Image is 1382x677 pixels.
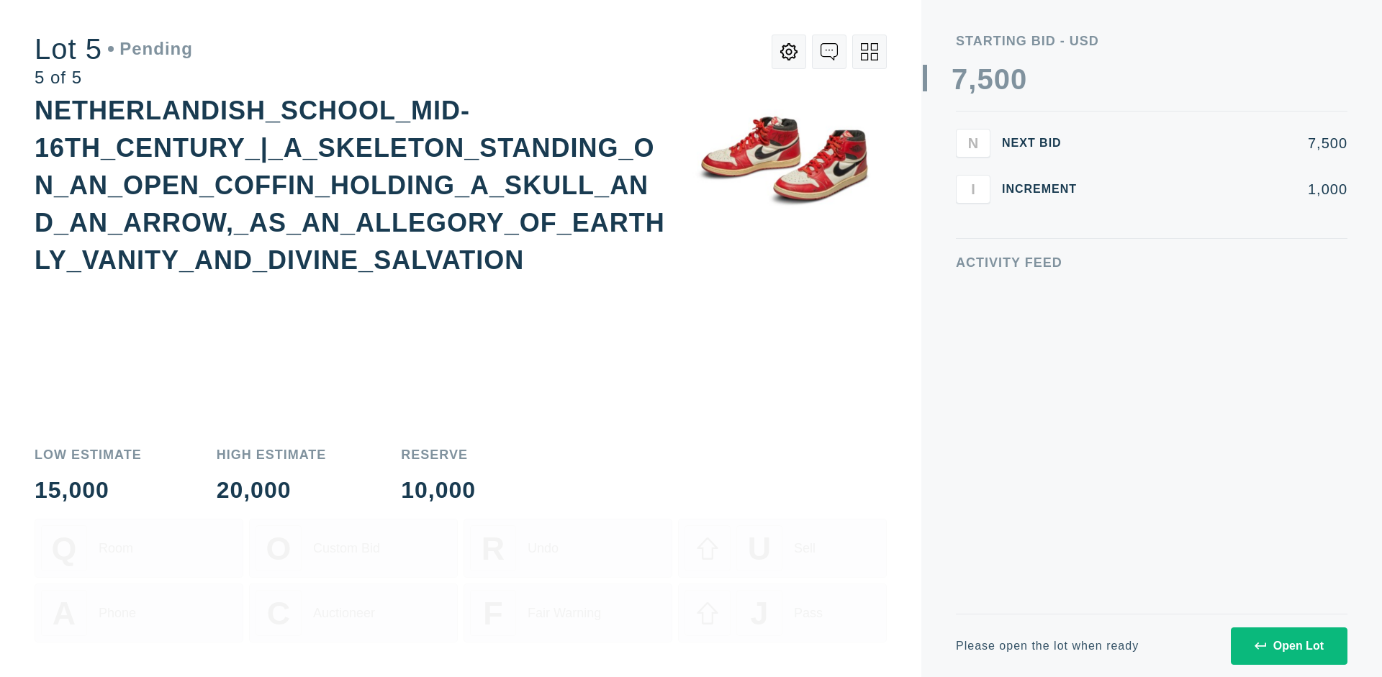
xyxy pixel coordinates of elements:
div: High Estimate [217,448,327,461]
div: , [968,65,977,353]
div: Starting Bid - USD [956,35,1347,47]
div: 7 [952,65,968,94]
button: N [956,129,990,158]
div: Activity Feed [956,256,1347,269]
div: NETHERLANDISH_SCHOOL_MID-16TH_CENTURY_|_A_SKELETON_STANDING_ON_AN_OPEN_COFFIN_HOLDING_A_SKULL_AND... [35,96,665,275]
div: 5 [977,65,993,94]
div: Please open the lot when ready [956,640,1139,652]
button: Open Lot [1231,627,1347,665]
div: Open Lot [1255,640,1324,653]
div: 0 [1011,65,1027,94]
div: Increment [1002,183,1088,195]
div: Lot 5 [35,35,193,63]
div: Low Estimate [35,448,142,461]
button: I [956,175,990,204]
div: 1,000 [1100,182,1347,196]
div: Pending [108,40,193,58]
div: 20,000 [217,478,327,501]
div: Next Bid [1002,137,1088,149]
span: I [971,181,975,197]
div: 15,000 [35,478,142,501]
div: 0 [994,65,1011,94]
span: N [968,135,978,151]
div: Reserve [401,448,476,461]
div: 7,500 [1100,136,1347,150]
div: 10,000 [401,478,476,501]
div: 5 of 5 [35,69,193,86]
